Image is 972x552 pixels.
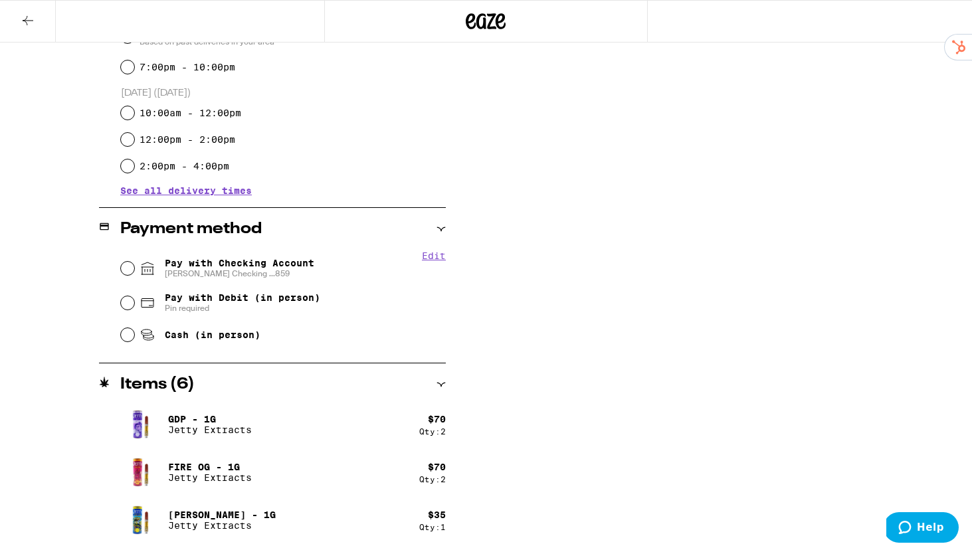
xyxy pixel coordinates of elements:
label: 10:00am - 12:00pm [140,108,241,118]
p: Fire OG - 1g [168,462,252,472]
div: Qty: 2 [419,475,446,484]
span: Cash (in person) [165,329,260,340]
h2: Payment method [120,221,262,237]
h2: Items ( 6 ) [120,377,195,393]
img: Jetty Extracts - Fire OG - 1g [120,454,157,491]
p: Jetty Extracts [168,424,252,435]
iframe: Opens a widget where you can find more information [886,512,959,545]
label: 7:00pm - 10:00pm [140,62,235,72]
p: Jetty Extracts [168,520,276,531]
button: See all delivery times [120,186,252,195]
p: Jetty Extracts [168,472,252,483]
span: Pay with Debit (in person) [165,292,320,303]
p: GDP - 1g [168,414,252,424]
div: Qty: 2 [419,427,446,436]
p: [DATE] ([DATE]) [121,87,446,100]
div: Qty: 1 [419,523,446,531]
img: Jetty Extracts - GDP - 1g [120,406,157,443]
span: Pin required [165,303,320,314]
button: Edit [422,250,446,261]
img: Jetty Extracts - King Louis - 1g [120,502,157,539]
label: 2:00pm - 4:00pm [140,161,229,171]
p: [PERSON_NAME] - 1g [168,509,276,520]
div: $ 35 [428,509,446,520]
span: Pay with Checking Account [165,258,314,279]
label: 12:00pm - 2:00pm [140,134,235,145]
div: $ 70 [428,414,446,424]
div: $ 70 [428,462,446,472]
span: [PERSON_NAME] Checking ...859 [165,268,314,279]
